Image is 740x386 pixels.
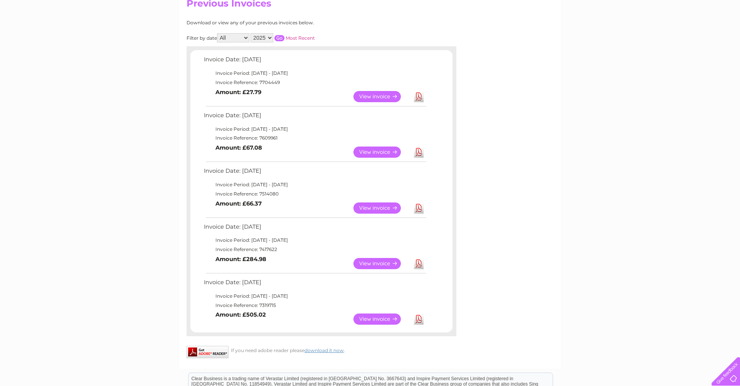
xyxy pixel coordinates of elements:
[26,20,65,44] img: logo.png
[202,69,427,78] td: Invoice Period: [DATE] - [DATE]
[215,144,262,151] b: Amount: £67.08
[286,35,315,41] a: Most Recent
[414,147,424,158] a: Download
[715,33,733,39] a: Log out
[353,147,410,158] a: View
[414,202,424,214] a: Download
[202,301,427,310] td: Invoice Reference: 7319715
[202,189,427,199] td: Invoice Reference: 7514080
[689,33,708,39] a: Contact
[353,91,410,102] a: View
[215,311,266,318] b: Amount: £505.02
[202,110,427,125] td: Invoice Date: [DATE]
[202,236,427,245] td: Invoice Period: [DATE] - [DATE]
[202,245,427,254] td: Invoice Reference: 7417622
[215,256,266,263] b: Amount: £284.98
[202,166,427,180] td: Invoice Date: [DATE]
[645,33,668,39] a: Telecoms
[673,33,684,39] a: Blog
[202,222,427,236] td: Invoice Date: [DATE]
[215,89,261,96] b: Amount: £27.79
[202,292,427,301] td: Invoice Period: [DATE] - [DATE]
[202,277,427,292] td: Invoice Date: [DATE]
[187,33,389,42] div: Filter by date
[595,4,648,13] a: 0333 014 3131
[188,4,553,37] div: Clear Business is a trading name of Verastar Limited (registered in [GEOGRAPHIC_DATA] No. 3667643...
[624,33,641,39] a: Energy
[414,314,424,325] a: Download
[202,54,427,69] td: Invoice Date: [DATE]
[353,258,410,269] a: View
[202,133,427,143] td: Invoice Reference: 7609961
[187,346,456,353] div: If you need adobe reader please .
[202,125,427,134] td: Invoice Period: [DATE] - [DATE]
[353,202,410,214] a: View
[414,91,424,102] a: Download
[215,200,262,207] b: Amount: £66.37
[414,258,424,269] a: Download
[604,33,619,39] a: Water
[202,180,427,189] td: Invoice Period: [DATE] - [DATE]
[202,78,427,87] td: Invoice Reference: 7704449
[304,347,344,353] a: download it now
[353,314,410,325] a: View
[187,20,389,25] div: Download or view any of your previous invoices below.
